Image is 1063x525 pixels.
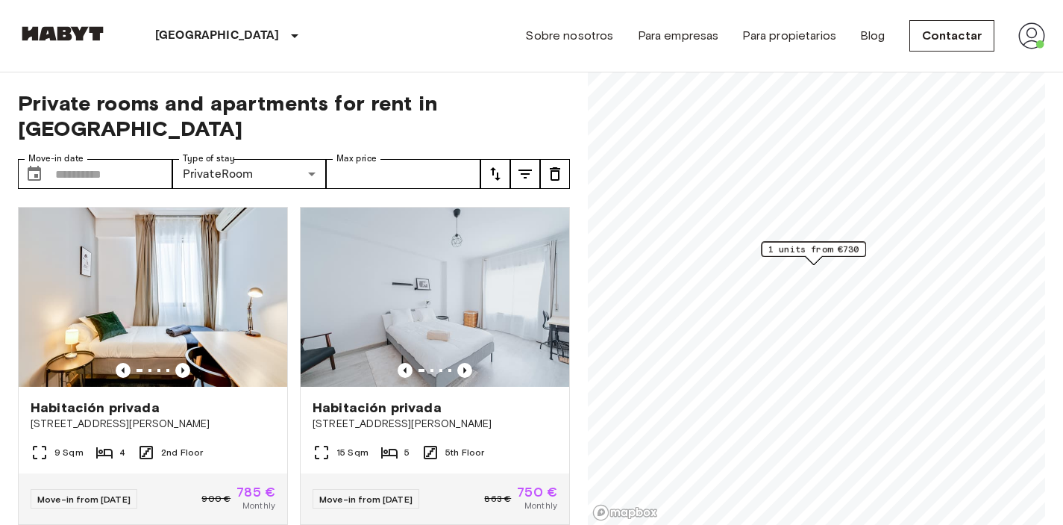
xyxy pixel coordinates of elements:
[19,208,287,387] img: Marketing picture of unit ES-15-018-001-03H
[31,399,160,417] span: Habitación privada
[480,159,510,189] button: tune
[175,363,190,378] button: Previous image
[183,152,235,165] label: Type of stay
[540,159,570,189] button: tune
[116,363,131,378] button: Previous image
[762,242,866,265] div: Map marker
[445,446,484,459] span: 5th Floor
[398,363,413,378] button: Previous image
[525,27,613,45] a: Sobre nosotros
[18,90,570,141] span: Private rooms and apartments for rent in [GEOGRAPHIC_DATA]
[54,446,84,459] span: 9 Sqm
[319,494,413,505] span: Move-in from [DATE]
[172,159,327,189] div: PrivateRoom
[860,27,885,45] a: Blog
[37,494,131,505] span: Move-in from [DATE]
[19,159,49,189] button: Choose date
[301,208,569,387] img: Marketing picture of unit ES-15-037-001-01H
[201,492,231,506] span: 900 €
[119,446,125,459] span: 4
[28,152,84,165] label: Move-in date
[300,207,570,525] a: Marketing picture of unit ES-15-037-001-01HPrevious imagePrevious imageHabitación privada[STREET_...
[768,243,859,256] span: 1 units from €730
[313,417,557,432] span: [STREET_ADDRESS][PERSON_NAME]
[161,446,203,459] span: 2nd Floor
[592,504,658,521] a: Mapbox logo
[336,446,369,459] span: 15 Sqm
[517,485,557,499] span: 750 €
[313,399,442,417] span: Habitación privada
[524,499,557,512] span: Monthly
[909,20,994,52] a: Contactar
[484,492,511,506] span: 863 €
[457,363,472,378] button: Previous image
[638,27,719,45] a: Para empresas
[31,417,275,432] span: [STREET_ADDRESS][PERSON_NAME]
[510,159,540,189] button: tune
[18,26,107,41] img: Habyt
[155,27,280,45] p: [GEOGRAPHIC_DATA]
[242,499,275,512] span: Monthly
[18,207,288,525] a: Marketing picture of unit ES-15-018-001-03HPrevious imagePrevious imageHabitación privada[STREET_...
[742,27,836,45] a: Para propietarios
[336,152,377,165] label: Max price
[1018,22,1045,49] img: avatar
[236,485,275,499] span: 785 €
[404,446,410,459] span: 5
